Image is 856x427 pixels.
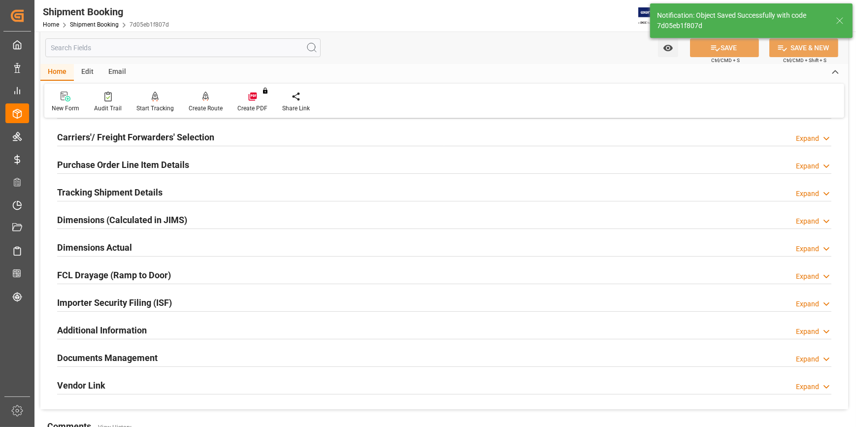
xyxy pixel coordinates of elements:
[57,131,214,144] h2: Carriers'/ Freight Forwarders' Selection
[57,268,171,282] h2: FCL Drayage (Ramp to Door)
[796,189,819,199] div: Expand
[690,38,759,57] button: SAVE
[43,4,169,19] div: Shipment Booking
[796,244,819,254] div: Expand
[101,64,133,81] div: Email
[796,216,819,227] div: Expand
[796,299,819,309] div: Expand
[57,186,163,199] h2: Tracking Shipment Details
[136,104,174,113] div: Start Tracking
[40,64,74,81] div: Home
[57,379,105,392] h2: Vendor Link
[783,57,826,64] span: Ctrl/CMD + Shift + S
[57,351,158,364] h2: Documents Management
[796,271,819,282] div: Expand
[796,133,819,144] div: Expand
[657,10,826,31] div: Notification: Object Saved Successfully with code 7d05eb1f807d
[74,64,101,81] div: Edit
[769,38,838,57] button: SAVE & NEW
[796,161,819,171] div: Expand
[70,21,119,28] a: Shipment Booking
[189,104,223,113] div: Create Route
[57,296,172,309] h2: Importer Security Filing (ISF)
[57,158,189,171] h2: Purchase Order Line Item Details
[43,21,59,28] a: Home
[57,324,147,337] h2: Additional Information
[94,104,122,113] div: Audit Trail
[57,213,187,227] h2: Dimensions (Calculated in JIMS)
[658,38,678,57] button: open menu
[45,38,321,57] input: Search Fields
[796,354,819,364] div: Expand
[52,104,79,113] div: New Form
[711,57,740,64] span: Ctrl/CMD + S
[638,7,672,25] img: Exertis%20JAM%20-%20Email%20Logo.jpg_1722504956.jpg
[282,104,310,113] div: Share Link
[796,382,819,392] div: Expand
[57,241,132,254] h2: Dimensions Actual
[796,327,819,337] div: Expand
